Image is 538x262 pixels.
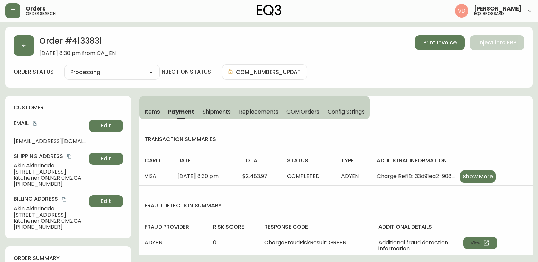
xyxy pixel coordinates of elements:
[377,157,527,164] h4: additional information
[328,108,364,115] span: Config Strings
[39,50,116,56] span: [DATE] 8:30 pm from CA_EN
[378,223,527,231] h4: additional details
[341,172,359,180] span: ADYEN
[145,239,162,246] span: ADYEN
[101,155,111,162] span: Edit
[377,173,457,179] span: Charge RefID: 33d91ea2-908b-4660-a3a7-6489ef985874
[168,108,194,115] span: Payment
[145,157,166,164] h4: card
[14,206,86,212] span: Akin Akinrinade
[101,198,111,205] span: Edit
[455,4,468,18] img: 34cbe8de67806989076631741e6a7c6b
[14,104,123,112] h4: customer
[203,108,231,115] span: Shipments
[145,172,156,180] span: VISA
[145,108,160,115] span: Items
[474,12,504,16] h5: eq3 brossard
[264,223,368,231] h4: response code
[89,195,123,207] button: Edit
[213,239,216,246] span: 0
[145,223,202,231] h4: fraud provider
[14,212,86,218] span: [STREET_ADDRESS]
[14,181,86,187] span: [PHONE_NUMBER]
[264,239,346,246] span: ChargeFraudRiskResult: GREEN
[242,172,267,180] span: $2,483.97
[14,163,86,169] span: Akin Akinrinade
[14,138,86,144] span: [EMAIL_ADDRESS][DOMAIN_NAME]
[61,196,68,203] button: copy
[341,157,366,164] h4: type
[160,68,211,76] h4: injection status
[14,153,86,160] h4: Shipping Address
[89,120,123,132] button: Edit
[460,170,496,183] button: Show More
[139,136,533,143] h4: transaction summaries
[14,255,123,262] h4: order summary
[139,202,533,209] h4: fraud detection summary
[463,237,497,249] button: View
[14,169,86,175] span: [STREET_ADDRESS]
[101,122,111,129] span: Edit
[31,120,38,127] button: copy
[26,12,56,16] h5: order search
[14,195,86,203] h4: Billing Address
[14,224,86,230] span: [PHONE_NUMBER]
[286,108,320,115] span: COM Orders
[463,173,493,180] span: Show More
[287,172,320,180] span: COMPLETED
[242,157,276,164] h4: total
[66,153,73,160] button: copy
[177,172,219,180] span: [DATE] 8:30 pm
[89,153,123,165] button: Edit
[415,35,465,50] button: Print Invoice
[378,240,463,252] span: Additional fraud detection information
[213,223,254,231] h4: risk score
[14,120,86,127] h4: Email
[239,108,278,115] span: Replacements
[287,157,330,164] h4: status
[14,175,86,181] span: Kitchener , ON , N2R 0M2 , CA
[39,35,116,50] h2: Order # 4133831
[26,6,45,12] span: Orders
[423,39,457,46] span: Print Invoice
[474,6,522,12] span: [PERSON_NAME]
[14,68,54,76] label: order status
[14,218,86,224] span: Kitchener , ON , N2R 0M2 , CA
[257,5,282,16] img: logo
[177,157,231,164] h4: date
